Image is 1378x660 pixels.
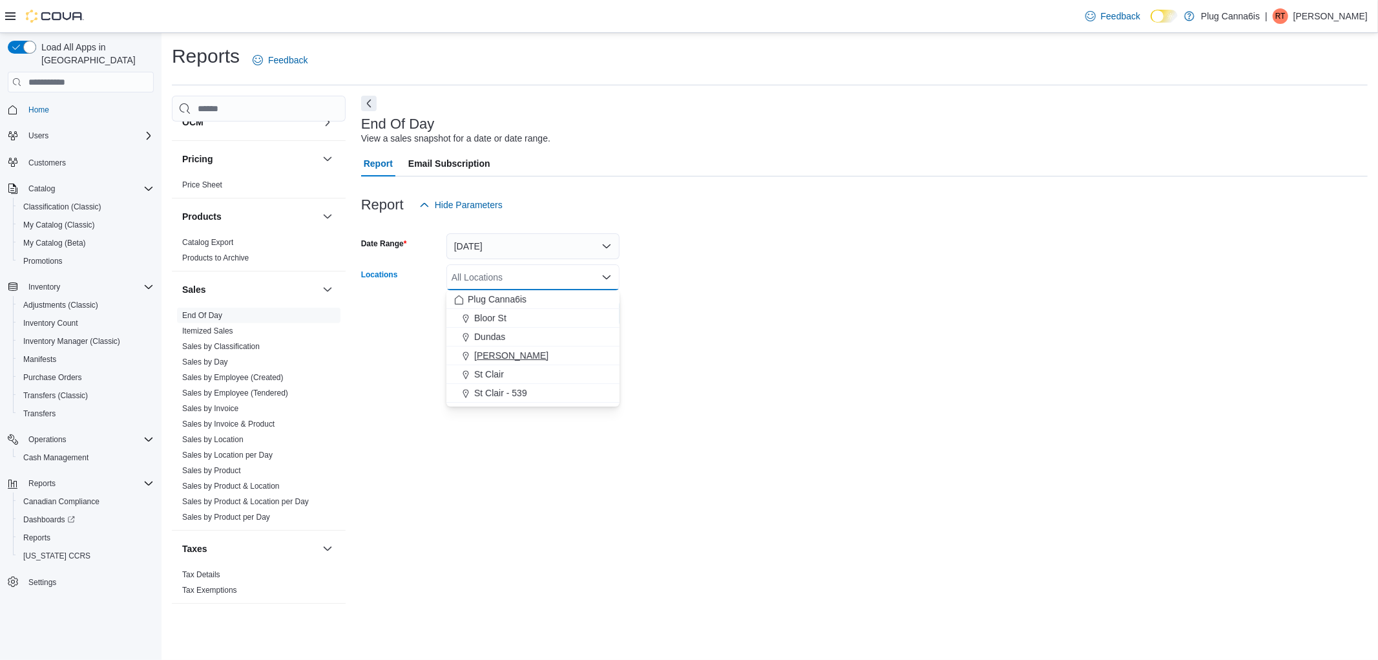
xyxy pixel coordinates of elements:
[13,296,159,314] button: Adjustments (Classic)
[18,450,154,465] span: Cash Management
[18,352,154,367] span: Manifests
[18,388,93,403] a: Transfers (Classic)
[182,388,288,398] span: Sales by Employee (Tendered)
[13,198,159,216] button: Classification (Classic)
[23,238,86,248] span: My Catalog (Beta)
[18,370,87,385] a: Purchase Orders
[23,432,72,447] button: Operations
[23,154,154,170] span: Customers
[446,309,620,328] button: Bloor St
[182,542,207,555] h3: Taxes
[13,547,159,565] button: [US_STATE] CCRS
[364,151,393,176] span: Report
[474,349,548,362] span: [PERSON_NAME]
[182,253,249,262] a: Products to Archive
[182,570,220,579] a: Tax Details
[13,216,159,234] button: My Catalog (Classic)
[172,308,346,530] div: Sales
[182,585,237,595] span: Tax Exemptions
[18,548,154,564] span: Washington CCRS
[28,158,66,168] span: Customers
[446,290,620,309] button: Plug Canna6is
[182,153,213,165] h3: Pricing
[182,210,317,223] button: Products
[28,184,55,194] span: Catalog
[182,180,222,189] a: Price Sheet
[23,551,90,561] span: [US_STATE] CCRS
[28,131,48,141] span: Users
[18,297,154,313] span: Adjustments (Classic)
[18,530,56,546] a: Reports
[18,334,154,349] span: Inventory Manager (Classic)
[1275,8,1286,24] span: RT
[172,235,346,271] div: Products
[1101,10,1140,23] span: Feedback
[13,387,159,405] button: Transfers (Classic)
[18,548,96,564] a: [US_STATE] CCRS
[182,373,284,382] a: Sales by Employee (Created)
[474,312,506,325] span: Bloor St
[182,542,317,555] button: Taxes
[361,197,404,213] h3: Report
[1273,8,1288,24] div: Randy Tay
[182,465,241,476] span: Sales by Product
[3,153,159,171] button: Customers
[18,334,125,349] a: Inventory Manager (Classic)
[23,279,154,295] span: Inventory
[13,368,159,387] button: Purchase Orders
[182,357,228,367] a: Sales by Day
[320,541,335,557] button: Taxes
[13,449,159,467] button: Cash Management
[13,350,159,368] button: Manifests
[182,116,317,129] button: OCM
[320,151,335,167] button: Pricing
[28,478,56,489] span: Reports
[26,10,84,23] img: Cova
[13,529,159,547] button: Reports
[18,352,61,367] a: Manifests
[468,293,527,306] span: Plug Canna6is
[18,494,154,509] span: Canadian Compliance
[182,512,270,522] span: Sales by Product per Day
[23,318,78,328] span: Inventory Count
[18,253,154,269] span: Promotions
[361,96,377,111] button: Next
[474,387,527,399] span: St Clair - 539
[1080,3,1145,29] a: Feedback
[182,482,280,491] a: Sales by Product & Location
[182,513,270,522] a: Sales by Product per Day
[18,406,61,421] a: Transfers
[28,434,67,445] span: Operations
[182,311,222,320] a: End Of Day
[23,101,154,118] span: Home
[446,328,620,346] button: Dundas
[182,450,273,460] span: Sales by Location per Day
[182,357,228,367] span: Sales by Day
[28,105,49,115] span: Home
[18,253,68,269] a: Promotions
[3,474,159,493] button: Reports
[18,217,154,233] span: My Catalog (Classic)
[268,54,308,67] span: Feedback
[182,253,249,263] span: Products to Archive
[23,155,71,171] a: Customers
[182,326,233,336] span: Itemized Sales
[182,153,317,165] button: Pricing
[446,384,620,403] button: St Clair - 539
[361,132,550,145] div: View a sales snapshot for a date or date range.
[172,567,346,603] div: Taxes
[182,496,309,507] span: Sales by Product & Location per Day
[320,282,335,297] button: Sales
[23,336,120,346] span: Inventory Manager (Classic)
[13,511,159,529] a: Dashboards
[361,239,407,249] label: Date Range
[36,41,154,67] span: Load All Apps in [GEOGRAPHIC_DATA]
[182,372,284,383] span: Sales by Employee (Created)
[18,199,154,215] span: Classification (Classic)
[23,575,61,590] a: Settings
[23,256,63,266] span: Promotions
[182,210,222,223] h3: Products
[435,198,503,211] span: Hide Parameters
[18,235,91,251] a: My Catalog (Beta)
[3,180,159,198] button: Catalog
